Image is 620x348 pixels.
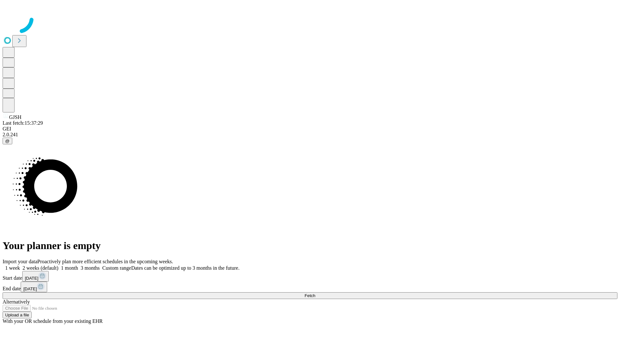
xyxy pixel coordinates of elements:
[81,265,100,271] span: 3 months
[3,318,103,324] span: With your OR schedule from your existing EHR
[3,312,32,318] button: Upload a file
[3,132,617,138] div: 2.0.241
[305,293,315,298] span: Fetch
[5,265,20,271] span: 1 week
[131,265,239,271] span: Dates can be optimized up to 3 months in the future.
[3,240,617,252] h1: Your planner is empty
[21,282,47,292] button: [DATE]
[25,276,38,281] span: [DATE]
[61,265,78,271] span: 1 month
[3,138,12,144] button: @
[3,271,617,282] div: Start date
[102,265,131,271] span: Custom range
[3,126,617,132] div: GEI
[3,299,30,304] span: Alternatively
[3,282,617,292] div: End date
[37,259,173,264] span: Proactively plan more efficient schedules in the upcoming weeks.
[3,259,37,264] span: Import your data
[3,292,617,299] button: Fetch
[22,271,49,282] button: [DATE]
[23,265,58,271] span: 2 weeks (default)
[23,286,37,291] span: [DATE]
[3,120,43,126] span: Last fetch: 15:37:29
[5,139,10,143] span: @
[9,114,21,120] span: GJSH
